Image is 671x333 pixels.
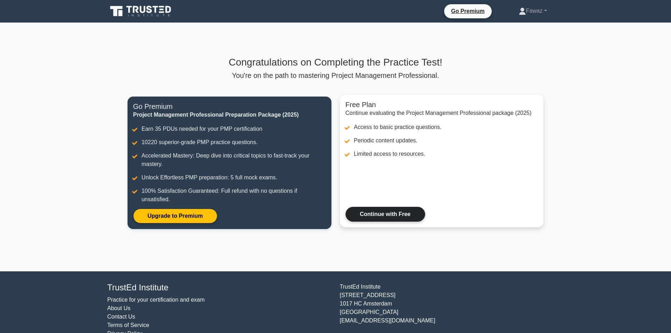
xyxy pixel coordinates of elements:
[133,209,217,223] a: Upgrade to Premium
[502,4,564,18] a: Fawaz
[107,283,331,293] h4: TrustEd Institute
[128,56,544,68] h3: Congratulations on Completing the Practice Test!
[346,207,425,222] a: Continue with Free
[447,7,489,16] a: Go Premium
[128,71,544,80] p: You're on the path to mastering Project Management Professional.
[107,322,149,328] a: Terms of Service
[107,297,205,303] a: Practice for your certification and exam
[107,305,131,311] a: About Us
[107,314,135,320] a: Contact Us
